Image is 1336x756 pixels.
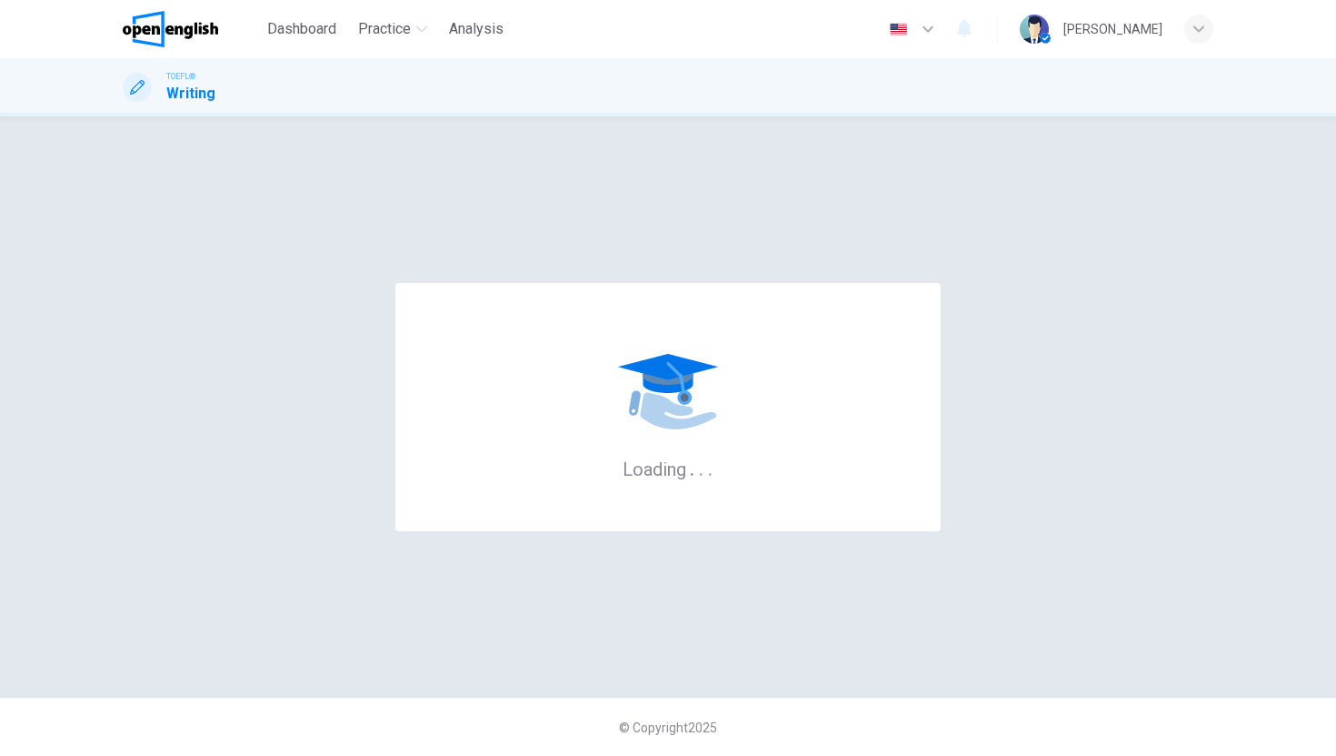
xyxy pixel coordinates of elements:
h6: . [707,452,713,482]
div: [PERSON_NAME] [1063,18,1162,40]
a: OpenEnglish logo [123,11,260,47]
span: Dashboard [267,18,336,40]
button: Analysis [442,13,511,45]
span: TOEFL® [166,70,195,83]
span: Practice [358,18,411,40]
img: Profile picture [1020,15,1049,44]
h6: . [698,452,704,482]
span: Analysis [449,18,503,40]
button: Dashboard [260,13,344,45]
img: en [887,23,910,36]
span: © Copyright 2025 [619,721,717,735]
h6: . [689,452,695,482]
img: OpenEnglish logo [123,11,218,47]
h6: Loading [623,457,713,480]
button: Practice [351,13,434,45]
h1: Writing [166,83,215,105]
